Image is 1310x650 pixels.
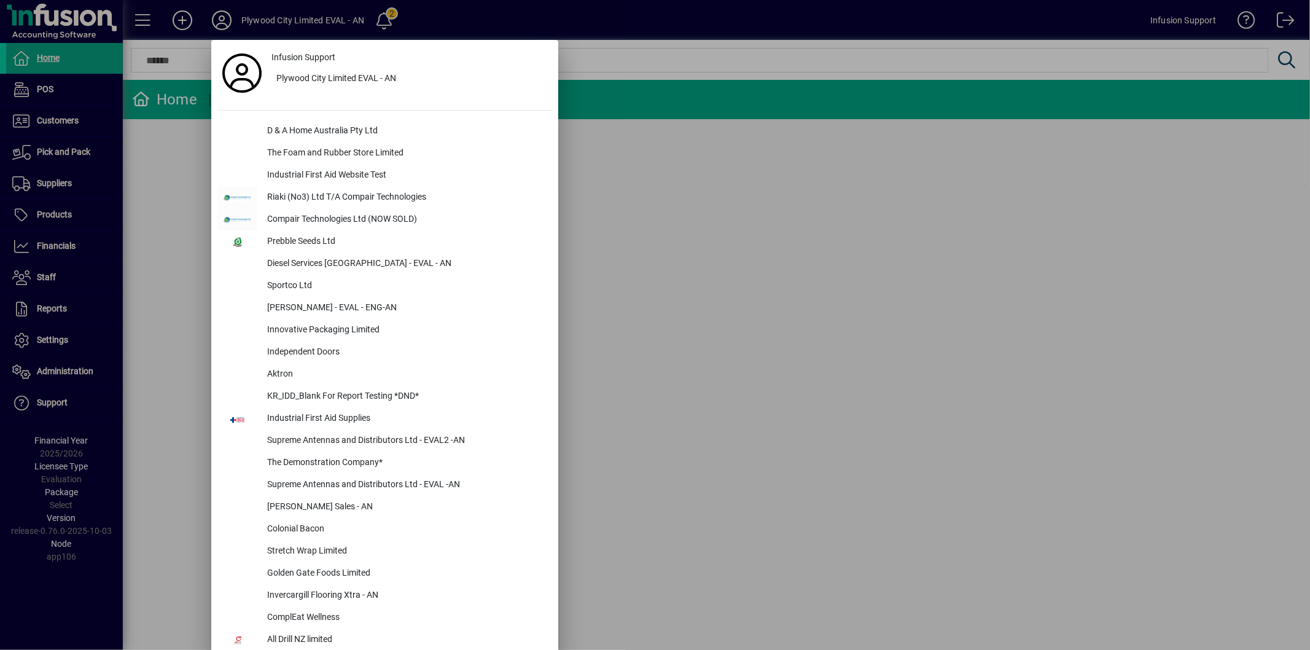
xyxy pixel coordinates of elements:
[257,496,552,519] div: [PERSON_NAME] Sales - AN
[257,430,552,452] div: Supreme Antennas and Distributors Ltd - EVAL2 -AN
[257,585,552,607] div: Invercargill Flooring Xtra - AN
[217,585,552,607] button: Invercargill Flooring Xtra - AN
[217,364,552,386] button: Aktron
[217,607,552,629] button: ComplEat Wellness
[217,231,552,253] button: Prebble Seeds Ltd
[217,452,552,474] button: The Demonstration Company*
[257,319,552,342] div: Innovative Packaging Limited
[257,474,552,496] div: Supreme Antennas and Distributors Ltd - EVAL -AN
[217,474,552,496] button: Supreme Antennas and Distributors Ltd - EVAL -AN
[217,165,552,187] button: Industrial First Aid Website Test
[217,519,552,541] button: Colonial Bacon
[217,62,267,84] a: Profile
[257,607,552,629] div: ComplEat Wellness
[257,452,552,474] div: The Demonstration Company*
[217,430,552,452] button: Supreme Antennas and Distributors Ltd - EVAL2 -AN
[217,143,552,165] button: The Foam and Rubber Store Limited
[257,342,552,364] div: Independent Doors
[217,297,552,319] button: [PERSON_NAME] - EVAL - ENG-AN
[257,253,552,275] div: Diesel Services [GEOGRAPHIC_DATA] - EVAL - AN
[257,209,552,231] div: Compair Technologies Ltd (NOW SOLD)
[257,386,552,408] div: KR_IDD_Blank For Report Testing *DND*
[257,187,552,209] div: Riaki (No3) Ltd T/A Compair Technologies
[257,275,552,297] div: Sportco Ltd
[267,46,552,68] a: Infusion Support
[257,231,552,253] div: Prebble Seeds Ltd
[257,364,552,386] div: Aktron
[217,408,552,430] button: Industrial First Aid Supplies
[217,275,552,297] button: Sportco Ltd
[217,342,552,364] button: Independent Doors
[257,541,552,563] div: Stretch Wrap Limited
[217,386,552,408] button: KR_IDD_Blank For Report Testing *DND*
[217,496,552,519] button: [PERSON_NAME] Sales - AN
[217,209,552,231] button: Compair Technologies Ltd (NOW SOLD)
[217,187,552,209] button: Riaki (No3) Ltd T/A Compair Technologies
[217,563,552,585] button: Golden Gate Foods Limited
[257,519,552,541] div: Colonial Bacon
[217,120,552,143] button: D & A Home Australia Pty Ltd
[271,51,335,64] span: Infusion Support
[257,297,552,319] div: [PERSON_NAME] - EVAL - ENG-AN
[257,563,552,585] div: Golden Gate Foods Limited
[217,541,552,563] button: Stretch Wrap Limited
[267,68,552,90] button: Plywood City Limited EVAL - AN
[257,165,552,187] div: Industrial First Aid Website Test
[217,253,552,275] button: Diesel Services [GEOGRAPHIC_DATA] - EVAL - AN
[257,143,552,165] div: The Foam and Rubber Store Limited
[217,319,552,342] button: Innovative Packaging Limited
[257,408,552,430] div: Industrial First Aid Supplies
[257,120,552,143] div: D & A Home Australia Pty Ltd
